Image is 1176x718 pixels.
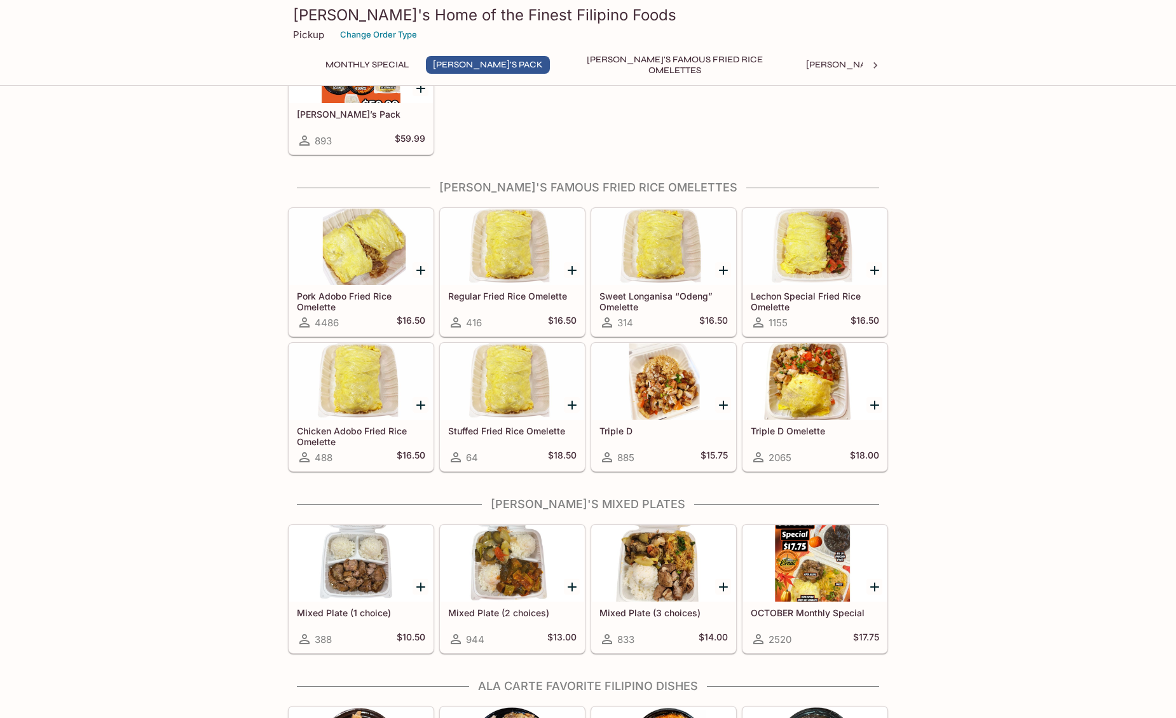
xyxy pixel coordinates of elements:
button: [PERSON_NAME]'s Famous Fried Rice Omelettes [560,56,789,74]
button: Add Elena’s Pack [413,80,428,96]
span: 893 [315,135,332,147]
span: 488 [315,452,332,464]
h5: $14.00 [699,632,728,647]
h5: Mixed Plate (2 choices) [448,607,577,618]
h5: $16.50 [548,315,577,330]
span: 4486 [315,317,339,329]
h5: Triple D Omelette [751,425,879,436]
h5: $16.50 [397,315,425,330]
span: 388 [315,633,332,646]
button: Add Lechon Special Fried Rice Omelette [866,262,882,278]
a: Regular Fried Rice Omelette416$16.50 [440,208,585,336]
h5: $10.50 [397,632,425,647]
button: Add Regular Fried Rice Omelette [564,262,580,278]
h5: Lechon Special Fried Rice Omelette [751,291,879,312]
h5: Mixed Plate (3 choices) [599,607,728,618]
div: Pork Adobo Fried Rice Omelette [289,209,433,285]
h5: Regular Fried Rice Omelette [448,291,577,301]
h5: Chicken Adobo Fried Rice Omelette [297,425,425,446]
div: Mixed Plate (2 choices) [441,525,584,602]
span: 416 [466,317,482,329]
button: Add Pork Adobo Fried Rice Omelette [413,262,428,278]
div: Mixed Plate (3 choices) [592,525,735,602]
button: Add Triple D [715,397,731,413]
span: 64 [466,452,478,464]
div: Lechon Special Fried Rice Omelette [743,209,887,285]
span: 944 [466,633,484,646]
h5: $59.99 [395,133,425,148]
div: Chicken Adobo Fried Rice Omelette [289,343,433,420]
button: Change Order Type [334,25,423,45]
h5: $16.50 [397,450,425,465]
button: Add Stuffed Fried Rice Omelette [564,397,580,413]
h5: $13.00 [547,632,577,647]
div: OCTOBER Monthly Special [743,525,887,602]
button: Add Mixed Plate (1 choice) [413,579,428,595]
span: 2065 [769,452,791,464]
h5: Triple D [599,425,728,436]
span: 833 [617,633,634,646]
button: Add Triple D Omelette [866,397,882,413]
button: Add Mixed Plate (3 choices) [715,579,731,595]
h5: Mixed Plate (1 choice) [297,607,425,618]
button: Add Chicken Adobo Fried Rice Omelette [413,397,428,413]
h3: [PERSON_NAME]'s Home of the Finest Filipino Foods [293,5,883,25]
span: 2520 [769,633,791,646]
h4: [PERSON_NAME]'s Famous Fried Rice Omelettes [288,181,888,195]
h5: OCTOBER Monthly Special [751,607,879,618]
a: Mixed Plate (2 choices)944$13.00 [440,525,585,653]
a: OCTOBER Monthly Special2520$17.75 [742,525,887,653]
h5: $16.50 [851,315,879,330]
a: Pork Adobo Fried Rice Omelette4486$16.50 [289,208,434,336]
a: Mixed Plate (3 choices)833$14.00 [591,525,736,653]
h5: $18.50 [548,450,577,465]
a: Triple D Omelette2065$18.00 [742,343,887,471]
span: 314 [617,317,633,329]
h5: $15.75 [701,450,728,465]
div: Triple D [592,343,735,420]
h5: $16.50 [699,315,728,330]
h5: $17.75 [853,632,879,647]
button: Add Sweet Longanisa “Odeng” Omelette [715,262,731,278]
div: Mixed Plate (1 choice) [289,525,433,602]
div: Triple D Omelette [743,343,887,420]
h4: [PERSON_NAME]'s Mixed Plates [288,497,888,511]
button: Add Mixed Plate (2 choices) [564,579,580,595]
a: Lechon Special Fried Rice Omelette1155$16.50 [742,208,887,336]
button: Monthly Special [318,56,416,74]
a: Triple D885$15.75 [591,343,736,471]
h4: Ala Carte Favorite Filipino Dishes [288,679,888,693]
a: Mixed Plate (1 choice)388$10.50 [289,525,434,653]
a: Sweet Longanisa “Odeng” Omelette314$16.50 [591,208,736,336]
h5: $18.00 [850,450,879,465]
h5: [PERSON_NAME]’s Pack [297,109,425,120]
span: 885 [617,452,634,464]
div: Stuffed Fried Rice Omelette [441,343,584,420]
button: [PERSON_NAME]'s Pack [426,56,550,74]
h5: Pork Adobo Fried Rice Omelette [297,291,425,312]
div: Regular Fried Rice Omelette [441,209,584,285]
button: [PERSON_NAME]'s Mixed Plates [799,56,961,74]
h5: Stuffed Fried Rice Omelette [448,425,577,436]
span: 1155 [769,317,788,329]
div: Elena’s Pack [289,27,433,103]
a: Stuffed Fried Rice Omelette64$18.50 [440,343,585,471]
div: Sweet Longanisa “Odeng” Omelette [592,209,735,285]
a: [PERSON_NAME]’s Pack893$59.99 [289,26,434,155]
p: Pickup [293,29,324,41]
button: Add OCTOBER Monthly Special [866,579,882,595]
h5: Sweet Longanisa “Odeng” Omelette [599,291,728,312]
a: Chicken Adobo Fried Rice Omelette488$16.50 [289,343,434,471]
